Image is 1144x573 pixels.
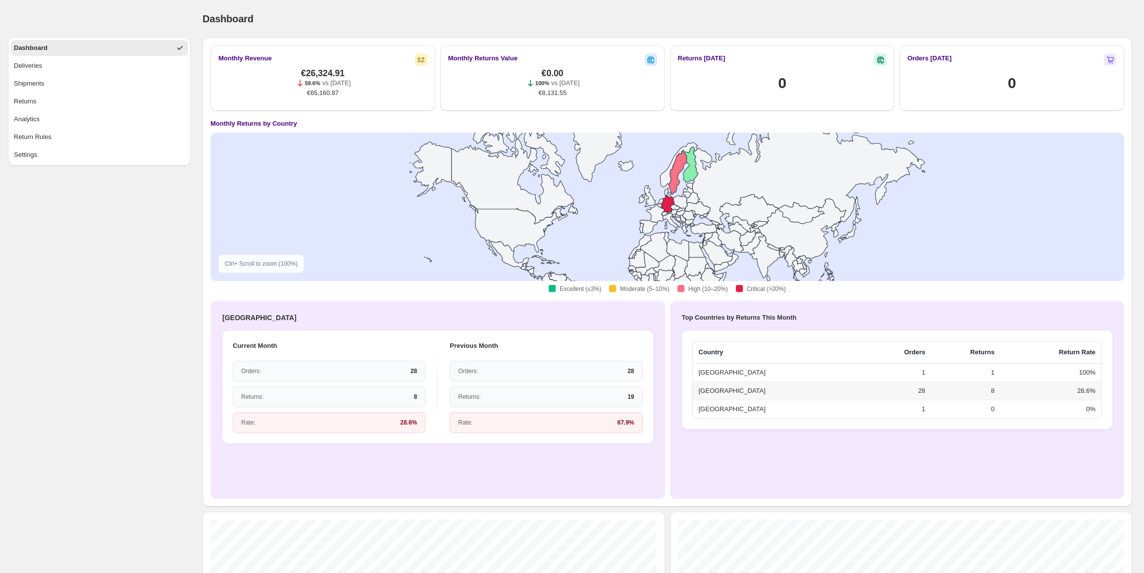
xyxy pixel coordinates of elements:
[218,53,272,63] h2: Monthly Revenue
[11,58,188,74] button: Deliveries
[928,364,997,382] td: 1
[551,78,580,88] p: vs [DATE]
[904,348,926,356] span: Orders
[322,78,351,88] p: vs [DATE]
[928,382,997,400] td: 8
[233,341,425,351] h2: Current Month
[14,79,44,89] div: Shipments
[1008,73,1016,93] h1: 0
[14,43,48,53] div: Dashboard
[866,364,928,382] td: 1
[11,94,188,109] button: Returns
[241,367,261,375] span: Orders :
[305,80,320,86] span: 59.6%
[627,367,634,375] span: 28
[693,364,867,382] th: [GEOGRAPHIC_DATA]
[866,382,928,400] td: 28
[14,132,52,142] div: Return Rules
[14,61,42,71] div: Deliveries
[560,285,601,293] span: Excellent (≤3%)
[203,13,254,24] span: Dashboard
[866,400,928,418] td: 1
[11,76,188,92] button: Shipments
[693,382,867,400] th: [GEOGRAPHIC_DATA]
[414,393,417,401] span: 8
[538,88,567,98] span: €8,131.55
[11,40,188,56] button: Dashboard
[218,254,304,273] div: Ctrl + Scroll to zoom ( 100 %)
[678,53,726,63] h2: Returns [DATE]
[448,53,518,63] h2: Monthly Returns Value
[458,419,472,427] span: Rate :
[14,114,40,124] div: Analytics
[997,382,1101,400] td: 28.6%
[627,393,634,401] span: 19
[14,150,37,160] div: Settings
[688,285,728,293] span: High (10–20%)
[907,53,951,63] h2: Orders [DATE]
[542,68,564,78] span: €0.00
[997,364,1101,382] td: 100%
[997,400,1101,418] td: 0%
[682,313,1113,323] h2: Top Countries by Returns This Month
[11,129,188,145] button: Return Rules
[1059,348,1095,356] span: Return Rate
[400,419,417,427] span: 28.6%
[11,147,188,163] button: Settings
[222,313,297,323] h3: [GEOGRAPHIC_DATA]
[458,367,478,375] span: Orders :
[210,119,297,129] h4: Monthly Returns by Country
[693,400,867,418] th: [GEOGRAPHIC_DATA]
[307,88,339,98] span: €65,160.87
[928,400,997,418] td: 0
[450,341,642,351] h2: Previous Month
[241,419,256,427] span: Rate :
[699,348,724,356] span: Country
[241,393,263,401] span: Returns :
[535,80,549,86] span: 100%
[411,367,417,375] span: 28
[747,285,786,293] span: Critical (>20%)
[301,68,345,78] span: €26,324.91
[617,419,634,427] span: 67.9%
[458,393,480,401] span: Returns :
[778,73,786,93] h1: 0
[620,285,669,293] span: Moderate (5–10%)
[11,111,188,127] button: Analytics
[14,96,37,106] div: Returns
[970,348,994,356] span: Returns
